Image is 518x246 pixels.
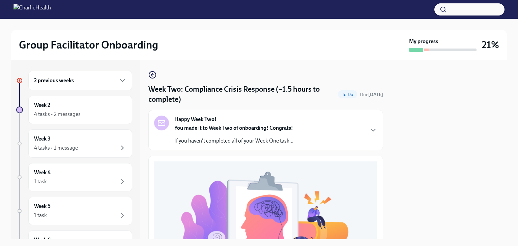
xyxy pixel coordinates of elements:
h6: Week 2 [34,101,50,109]
strong: Happy Week Two! [174,116,217,123]
h6: Week 6 [34,236,51,244]
a: Week 41 task [16,163,132,191]
a: Week 51 task [16,197,132,225]
h4: Week Two: Compliance Crisis Response (~1.5 hours to complete) [148,84,335,104]
div: 4 tasks • 2 messages [34,111,81,118]
h3: 21% [482,39,499,51]
h2: Group Facilitator Onboarding [19,38,158,52]
h6: Week 5 [34,203,51,210]
strong: [DATE] [368,92,383,97]
div: 4 tasks • 1 message [34,144,78,152]
strong: My progress [409,38,438,45]
h6: Week 3 [34,135,51,143]
strong: You made it to Week Two of onboarding! Congrats! [174,125,293,131]
div: 2 previous weeks [28,71,132,90]
span: Due [360,92,383,97]
div: 1 task [34,178,47,185]
h6: 2 previous weeks [34,77,74,84]
a: Week 24 tasks • 2 messages [16,96,132,124]
a: Week 34 tasks • 1 message [16,129,132,158]
p: If you haven't completed all of your Week One task... [174,137,293,145]
span: To Do [338,92,357,97]
img: CharlieHealth [13,4,51,15]
div: 1 task [34,212,47,219]
h6: Week 4 [34,169,51,176]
